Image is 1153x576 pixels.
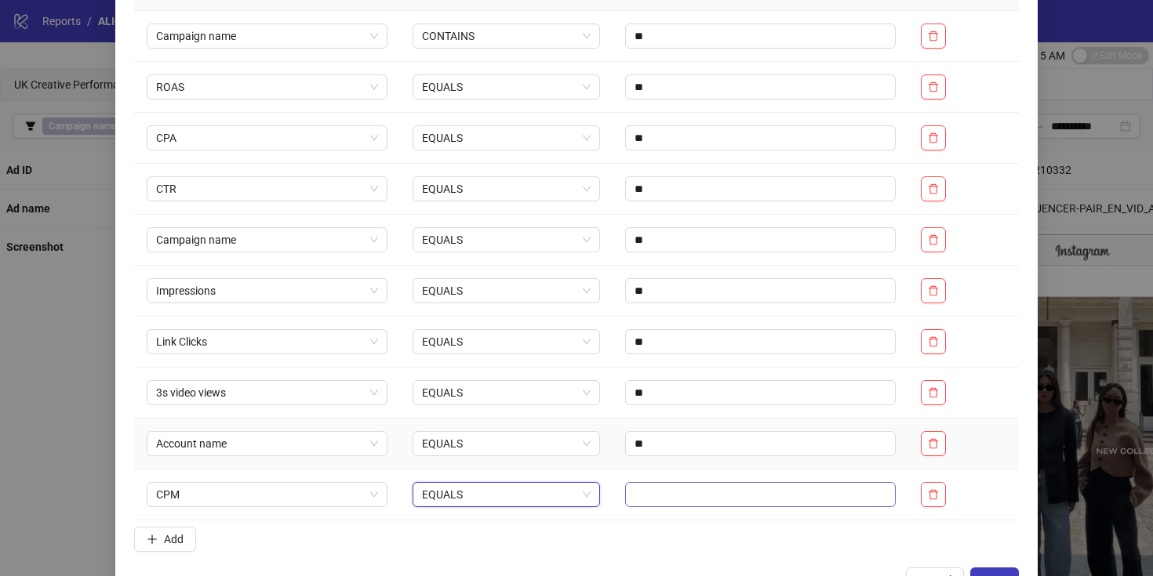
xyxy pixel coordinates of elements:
span: EQUALS [422,75,591,99]
span: delete [928,438,939,449]
span: CPM [156,483,378,506]
span: Campaign name [156,24,378,48]
span: delete [928,489,939,500]
span: 3s video views [156,381,378,404]
span: delete [928,336,939,347]
span: EQUALS [422,177,591,201]
span: EQUALS [422,126,591,150]
span: delete [928,285,939,296]
span: CPA [156,126,378,150]
span: delete [928,82,939,92]
span: plus [147,534,158,545]
button: Add [134,527,196,552]
span: EQUALS [422,381,591,404]
span: delete [928,234,939,245]
span: EQUALS [422,330,591,353]
span: CTR [156,177,378,201]
span: EQUALS [422,279,591,302]
span: EQUALS [422,432,591,455]
span: CONTAINS [422,24,591,48]
span: delete [928,132,939,143]
span: delete [928,31,939,42]
span: Link Clicks [156,330,378,353]
span: delete [928,387,939,398]
span: Account name [156,432,378,455]
span: Impressions [156,279,378,302]
span: EQUALS [422,228,591,252]
span: ROAS [156,75,378,99]
span: EQUALS [422,483,591,506]
span: delete [928,183,939,194]
span: Add [164,533,184,545]
span: Campaign name [156,228,378,252]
